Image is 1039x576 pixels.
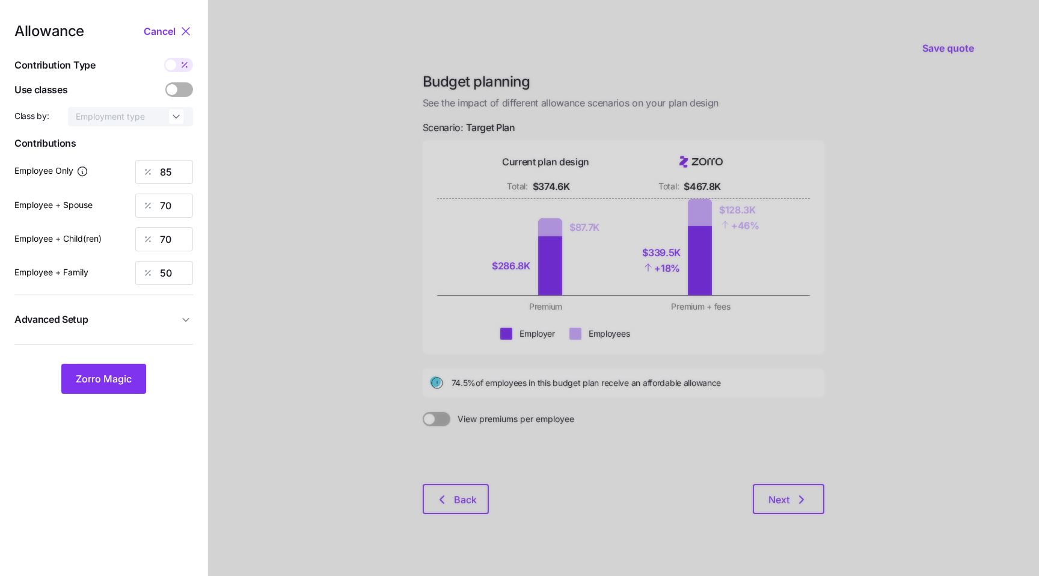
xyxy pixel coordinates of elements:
span: Class by: [14,110,49,122]
span: Contribution Type [14,58,96,73]
label: Employee + Child(ren) [14,232,102,245]
button: Cancel [144,24,179,38]
span: Use classes [14,82,67,97]
button: Advanced Setup [14,305,193,334]
span: Advanced Setup [14,312,88,327]
span: Zorro Magic [76,372,132,386]
label: Employee + Family [14,266,88,279]
label: Employee + Spouse [14,198,93,212]
span: Cancel [144,24,176,38]
label: Employee Only [14,164,88,177]
button: Zorro Magic [61,364,146,394]
span: Contributions [14,136,193,151]
span: Allowance [14,24,84,38]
